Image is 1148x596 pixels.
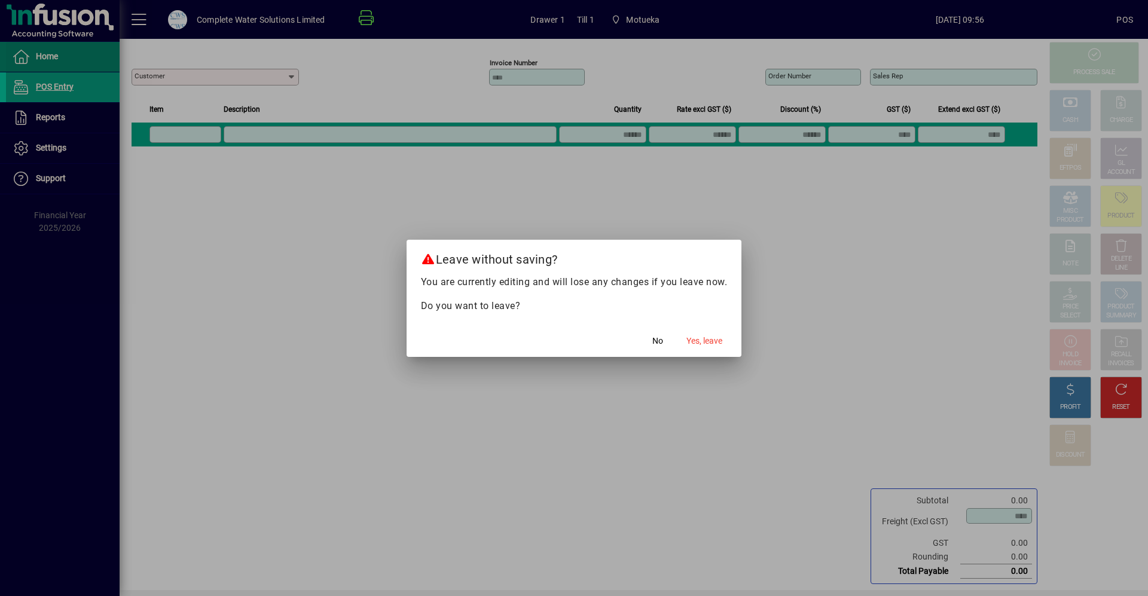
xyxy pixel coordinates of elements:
[421,275,728,289] p: You are currently editing and will lose any changes if you leave now.
[421,299,728,313] p: Do you want to leave?
[686,335,722,347] span: Yes, leave
[407,240,742,274] h2: Leave without saving?
[682,331,727,352] button: Yes, leave
[652,335,663,347] span: No
[639,331,677,352] button: No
